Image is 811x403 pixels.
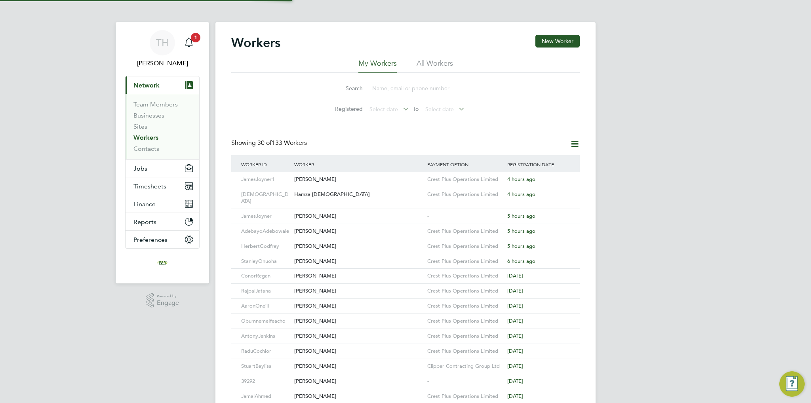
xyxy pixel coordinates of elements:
div: Showing [231,139,308,147]
a: RajpalJatana[PERSON_NAME]Crest Plus Operations Limited[DATE] [239,283,572,290]
div: - [425,209,505,224]
span: 133 Workers [257,139,307,147]
a: Powered byEngage [146,293,179,308]
span: Tom Harvey [125,59,200,68]
span: [DATE] [507,302,523,309]
span: Select date [369,106,398,113]
a: Team Members [133,101,178,108]
button: Reports [126,213,199,230]
span: 30 of [257,139,272,147]
label: Search [327,85,363,92]
span: Jobs [133,165,147,172]
img: ivyresourcegroup-logo-retina.png [156,257,169,269]
div: AdebayoAdebowale [239,224,292,239]
div: RajpalJatana [239,284,292,298]
div: Crest Plus Operations Limited [425,329,505,344]
a: AntonyJenkins[PERSON_NAME]Crest Plus Operations Limited[DATE] [239,329,572,335]
a: StuartBayliss[PERSON_NAME]Clipper Contracting Group Ltd[DATE] [239,359,572,365]
a: JamesJoyner[PERSON_NAME]-5 hours ago [239,209,572,215]
button: Network [126,76,199,94]
div: - [425,374,505,389]
div: [PERSON_NAME] [292,224,425,239]
span: 4 hours ago [507,176,535,182]
a: Go to home page [125,257,200,269]
span: 5 hours ago [507,213,535,219]
label: Registered [327,105,363,112]
span: Powered by [157,293,179,300]
span: [DATE] [507,378,523,384]
a: JamesJoyner1[PERSON_NAME]Crest Plus Operations Limited4 hours ago [239,172,572,179]
a: AdebayoAdebowale[PERSON_NAME]Crest Plus Operations Limited5 hours ago [239,224,572,230]
button: Finance [126,195,199,213]
a: AaronOneill[PERSON_NAME]Crest Plus Operations Limited[DATE] [239,298,572,305]
span: Network [133,82,160,89]
div: [PERSON_NAME] [292,284,425,298]
div: AntonyJenkins [239,329,292,344]
span: [DATE] [507,333,523,339]
div: HerbertGodfrey [239,239,292,254]
a: Sites [133,123,147,130]
nav: Main navigation [116,22,209,283]
div: Crest Plus Operations Limited [425,172,505,187]
h2: Workers [231,35,280,51]
div: [PERSON_NAME] [292,239,425,254]
div: Crest Plus Operations Limited [425,239,505,254]
span: Select date [425,106,454,113]
div: Crest Plus Operations Limited [425,269,505,283]
a: TH[PERSON_NAME] [125,30,200,68]
span: Preferences [133,236,168,243]
div: [PERSON_NAME] [292,299,425,314]
span: Reports [133,218,156,226]
a: [DEMOGRAPHIC_DATA]Hamza [DEMOGRAPHIC_DATA]Crest Plus Operations Limited4 hours ago [239,187,572,194]
a: StanleyOnuoha[PERSON_NAME]Crest Plus Operations Limited6 hours ago [239,254,572,260]
input: Name, email or phone number [368,81,484,96]
span: Engage [157,300,179,306]
button: Jobs [126,160,199,177]
div: Crest Plus Operations Limited [425,254,505,269]
div: [PERSON_NAME] [292,314,425,329]
span: 4 hours ago [507,191,535,198]
button: Preferences [126,231,199,248]
div: JamesJoyner1 [239,172,292,187]
span: Timesheets [133,182,166,190]
span: Finance [133,200,156,208]
div: Crest Plus Operations Limited [425,187,505,202]
div: Crest Plus Operations Limited [425,224,505,239]
button: Engage Resource Center [779,371,805,397]
a: HerbertGodfrey[PERSON_NAME]Crest Plus Operations Limited5 hours ago [239,239,572,245]
span: 1 [191,33,200,42]
a: JamalAhmed[PERSON_NAME]Crest Plus Operations Limited[DATE] [239,389,572,395]
div: ConorRegan [239,269,292,283]
div: RaduCochior [239,344,292,359]
a: Contacts [133,145,159,152]
div: [PERSON_NAME] [292,374,425,389]
div: 39292 [239,374,292,389]
div: [PERSON_NAME] [292,344,425,359]
div: [PERSON_NAME] [292,172,425,187]
div: [PERSON_NAME] [292,329,425,344]
span: 5 hours ago [507,228,535,234]
span: To [411,104,421,114]
div: [PERSON_NAME] [292,254,425,269]
div: [PERSON_NAME] [292,359,425,374]
button: New Worker [535,35,580,48]
div: [PERSON_NAME] [292,209,425,224]
a: RaduCochior[PERSON_NAME]Crest Plus Operations Limited[DATE] [239,344,572,350]
div: StanleyOnuoha [239,254,292,269]
div: Crest Plus Operations Limited [425,284,505,298]
div: Crest Plus Operations Limited [425,299,505,314]
div: Crest Plus Operations Limited [425,344,505,359]
div: JamesJoyner [239,209,292,224]
li: All Workers [417,59,453,73]
div: Worker [292,155,425,173]
a: 1 [181,30,197,55]
a: ConorRegan[PERSON_NAME]Crest Plus Operations Limited[DATE] [239,268,572,275]
div: StuartBayliss [239,359,292,374]
div: [DEMOGRAPHIC_DATA] [239,187,292,209]
div: Worker ID [239,155,292,173]
div: AaronOneill [239,299,292,314]
div: Hamza [DEMOGRAPHIC_DATA] [292,187,425,202]
div: Network [126,94,199,159]
span: 6 hours ago [507,258,535,264]
span: 5 hours ago [507,243,535,249]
